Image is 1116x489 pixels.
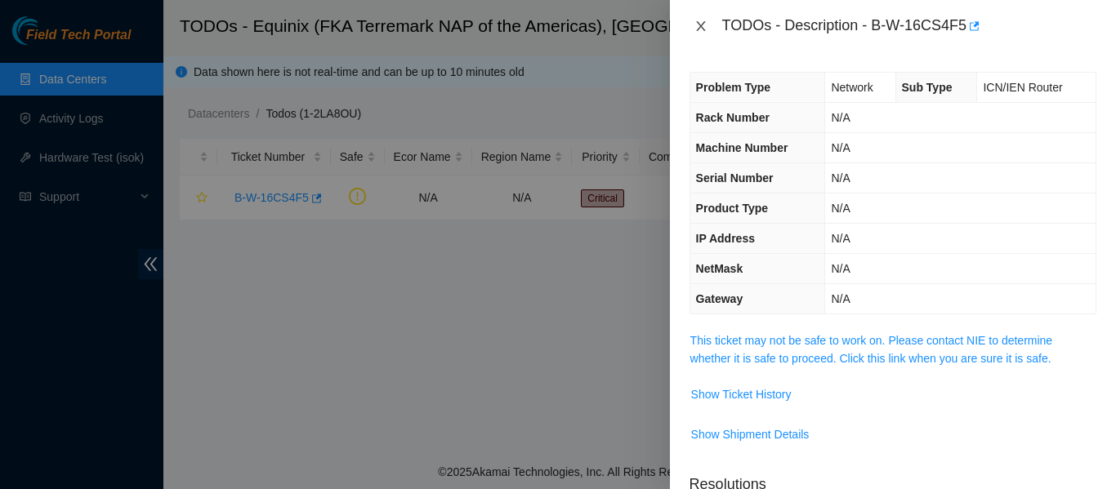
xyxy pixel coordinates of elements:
span: N/A [831,202,850,215]
span: N/A [831,262,850,275]
span: Show Shipment Details [691,425,810,443]
div: TODOs - Description - B-W-16CS4F5 [722,13,1096,39]
span: IP Address [696,232,755,245]
a: This ticket may not be safe to work on. Please contact NIE to determine whether it is safe to pro... [690,334,1053,365]
span: Machine Number [696,141,788,154]
span: N/A [831,171,850,184]
button: Show Shipment Details [690,421,810,447]
span: ICN/IEN Router [983,81,1062,94]
span: Gateway [696,292,743,305]
span: Problem Type [696,81,771,94]
span: N/A [831,232,850,245]
span: N/A [831,111,850,124]
span: NetMask [696,262,743,275]
span: N/A [831,141,850,154]
span: Rack Number [696,111,770,124]
span: Show Ticket History [691,385,792,403]
span: Sub Type [902,81,953,94]
span: Serial Number [696,171,774,184]
button: Show Ticket History [690,381,792,407]
span: N/A [831,292,850,305]
span: Product Type [696,202,768,215]
button: Close [690,19,712,34]
span: Network [831,81,873,94]
span: close [694,20,708,33]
